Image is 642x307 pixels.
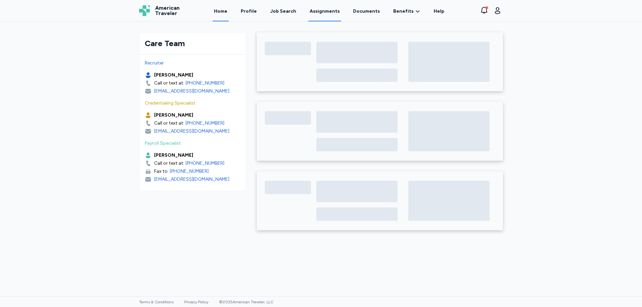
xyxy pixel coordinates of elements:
div: [PERSON_NAME] [154,72,193,79]
span: Benefits [393,8,414,15]
div: [EMAIL_ADDRESS][DOMAIN_NAME] [154,176,229,183]
a: [PHONE_NUMBER] [186,80,224,87]
a: [PHONE_NUMBER] [170,168,209,175]
a: [PHONE_NUMBER] [186,120,224,127]
a: Terms & Conditions [139,300,174,304]
div: [PERSON_NAME] [154,112,193,119]
img: Logo [139,5,150,16]
div: Job Search [270,8,296,15]
div: Recruiter [145,60,240,66]
div: Care Team [145,38,240,49]
div: Call or text at: [154,120,184,127]
a: [PHONE_NUMBER] [186,160,224,167]
div: [EMAIL_ADDRESS][DOMAIN_NAME] [154,128,229,135]
a: Home [213,1,229,21]
div: [EMAIL_ADDRESS][DOMAIN_NAME] [154,88,229,95]
a: Benefits [393,8,420,15]
div: Fax to: [154,168,169,175]
span: © 2025 American Traveler, LLC [219,300,274,304]
a: Privacy Policy [184,300,208,304]
div: Call or text at: [154,160,184,167]
a: Assignments [308,1,341,21]
div: [PERSON_NAME] [154,152,193,159]
span: American Traveler [155,5,180,16]
div: Call or text at: [154,80,184,87]
div: Payroll Specialist [145,140,240,147]
div: Credentialing Specialist [145,100,240,107]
